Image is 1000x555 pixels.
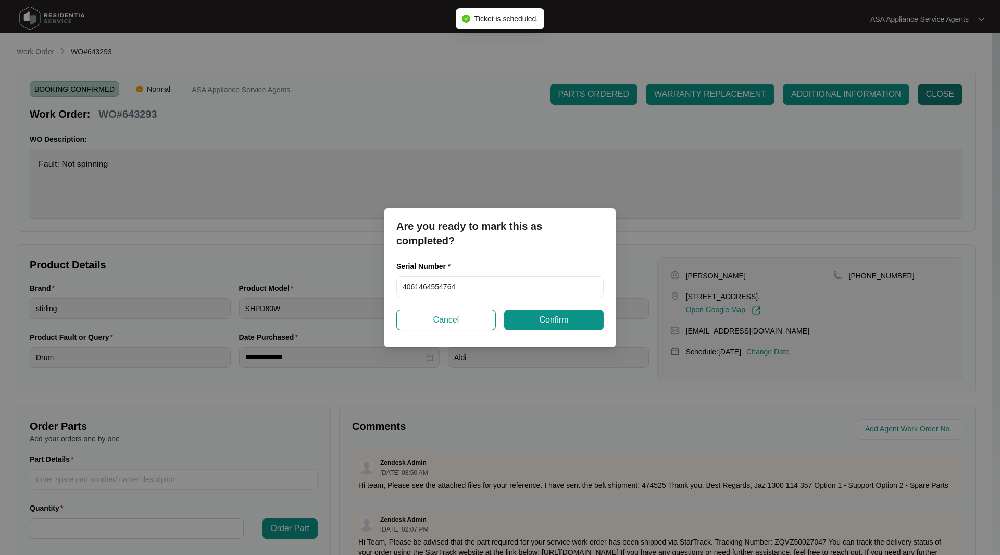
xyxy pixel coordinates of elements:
label: Serial Number * [396,261,458,272]
span: Confirm [539,314,568,326]
button: Cancel [396,310,496,330]
span: Ticket is scheduled. [474,15,538,23]
p: completed? [396,233,604,248]
span: Cancel [433,314,459,326]
button: Confirm [504,310,604,330]
span: check-circle [462,15,470,23]
p: Are you ready to mark this as [396,219,604,233]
